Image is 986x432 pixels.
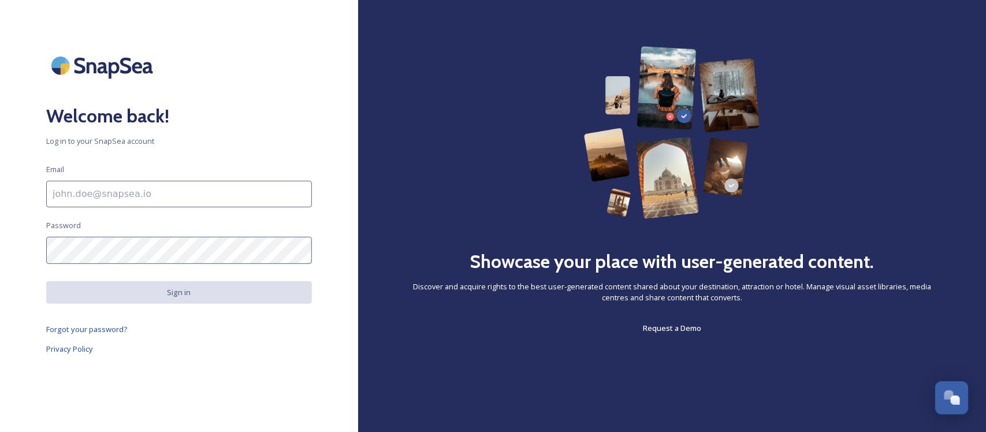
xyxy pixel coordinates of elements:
[643,321,701,335] a: Request a Demo
[46,281,312,304] button: Sign in
[404,281,940,303] span: Discover and acquire rights to the best user-generated content shared about your destination, att...
[46,136,312,147] span: Log in to your SnapSea account
[46,102,312,130] h2: Welcome back!
[46,322,312,336] a: Forgot your password?
[46,344,93,354] span: Privacy Policy
[46,164,64,175] span: Email
[46,181,312,207] input: john.doe@snapsea.io
[46,220,81,231] span: Password
[643,323,701,333] span: Request a Demo
[46,342,312,356] a: Privacy Policy
[935,381,969,415] button: Open Chat
[470,248,875,275] h2: Showcase your place with user-generated content.
[584,46,760,219] img: 63b42ca75bacad526042e722_Group%20154-p-800.png
[46,324,128,334] span: Forgot your password?
[46,46,162,85] img: SnapSea Logo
